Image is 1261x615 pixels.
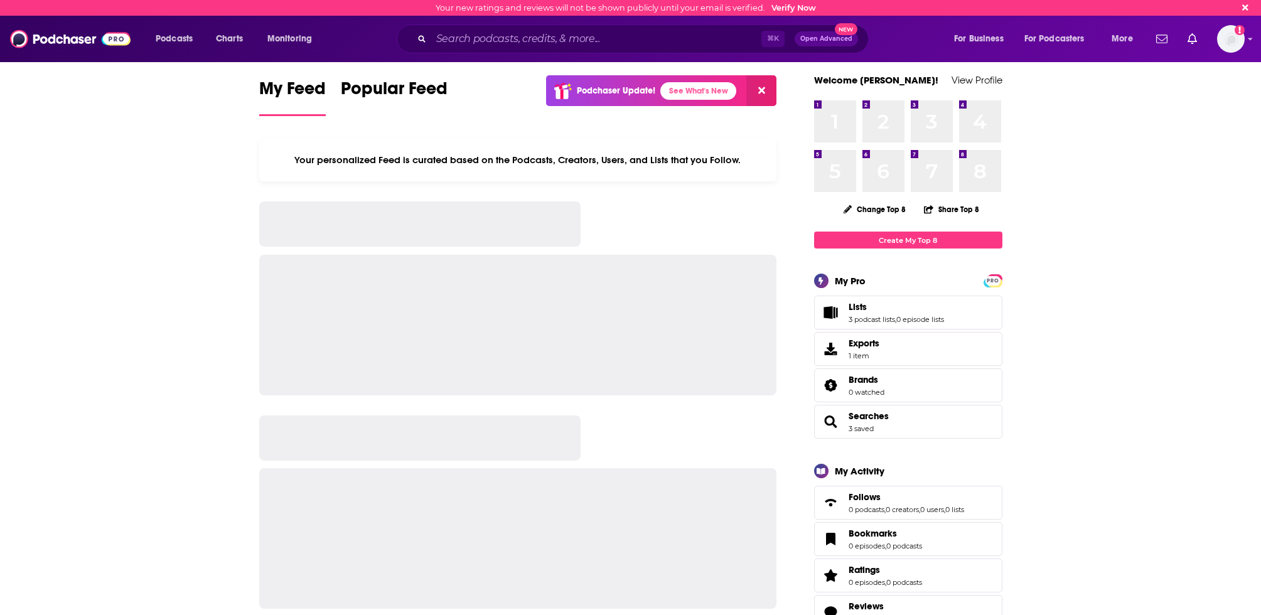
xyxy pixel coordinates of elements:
[849,528,897,539] span: Bookmarks
[800,36,852,42] span: Open Advanced
[818,413,844,430] a: Searches
[1235,25,1245,35] svg: Email not verified
[259,78,326,116] a: My Feed
[895,315,896,324] span: ,
[985,275,1001,285] a: PRO
[409,24,881,53] div: Search podcasts, credits, & more...
[849,301,867,313] span: Lists
[835,275,866,287] div: My Pro
[886,578,922,587] a: 0 podcasts
[771,3,816,13] a: Verify Now
[919,505,920,514] span: ,
[985,276,1001,286] span: PRO
[577,85,655,96] p: Podchaser Update!
[849,351,879,360] span: 1 item
[1217,25,1245,53] span: Logged in as charlottestone
[660,82,736,100] a: See What's New
[849,578,885,587] a: 0 episodes
[849,315,895,324] a: 3 podcast lists
[1183,28,1202,50] a: Show notifications dropdown
[818,340,844,358] span: Exports
[849,505,884,514] a: 0 podcasts
[147,29,209,49] button: open menu
[836,201,914,217] button: Change Top 8
[818,567,844,584] a: Ratings
[885,542,886,550] span: ,
[945,505,964,514] a: 0 lists
[1112,30,1133,48] span: More
[1016,29,1103,49] button: open menu
[431,29,761,49] input: Search podcasts, credits, & more...
[896,315,944,324] a: 0 episode lists
[835,465,884,477] div: My Activity
[814,559,1002,592] span: Ratings
[814,332,1002,366] a: Exports
[436,3,816,13] div: Your new ratings and reviews will not be shown publicly until your email is verified.
[849,388,884,397] a: 0 watched
[849,601,922,612] a: Reviews
[814,74,938,86] a: Welcome [PERSON_NAME]!
[849,601,884,612] span: Reviews
[1217,25,1245,53] img: User Profile
[835,23,857,35] span: New
[849,491,964,503] a: Follows
[849,374,884,385] a: Brands
[849,301,944,313] a: Lists
[1217,25,1245,53] button: Show profile menu
[920,505,944,514] a: 0 users
[849,410,889,422] a: Searches
[795,31,858,46] button: Open AdvancedNew
[886,505,919,514] a: 0 creators
[923,197,980,222] button: Share Top 8
[944,505,945,514] span: ,
[259,78,326,107] span: My Feed
[208,29,250,49] a: Charts
[954,30,1004,48] span: For Business
[818,377,844,394] a: Brands
[1024,30,1085,48] span: For Podcasters
[341,78,448,116] a: Popular Feed
[814,296,1002,329] span: Lists
[259,29,328,49] button: open menu
[849,491,881,503] span: Follows
[818,494,844,511] a: Follows
[849,528,922,539] a: Bookmarks
[885,578,886,587] span: ,
[259,139,777,181] div: Your personalized Feed is curated based on the Podcasts, Creators, Users, and Lists that you Follow.
[884,505,886,514] span: ,
[849,374,878,385] span: Brands
[886,542,922,550] a: 0 podcasts
[945,29,1019,49] button: open menu
[849,564,922,575] a: Ratings
[267,30,312,48] span: Monitoring
[849,564,880,575] span: Ratings
[156,30,193,48] span: Podcasts
[814,368,1002,402] span: Brands
[1151,28,1172,50] a: Show notifications dropdown
[1103,29,1149,49] button: open menu
[849,338,879,349] span: Exports
[814,522,1002,556] span: Bookmarks
[814,486,1002,520] span: Follows
[814,232,1002,249] a: Create My Top 8
[216,30,243,48] span: Charts
[814,405,1002,439] span: Searches
[341,78,448,107] span: Popular Feed
[818,530,844,548] a: Bookmarks
[849,424,874,433] a: 3 saved
[952,74,1002,86] a: View Profile
[761,31,785,47] span: ⌘ K
[849,542,885,550] a: 0 episodes
[10,27,131,51] img: Podchaser - Follow, Share and Rate Podcasts
[818,304,844,321] a: Lists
